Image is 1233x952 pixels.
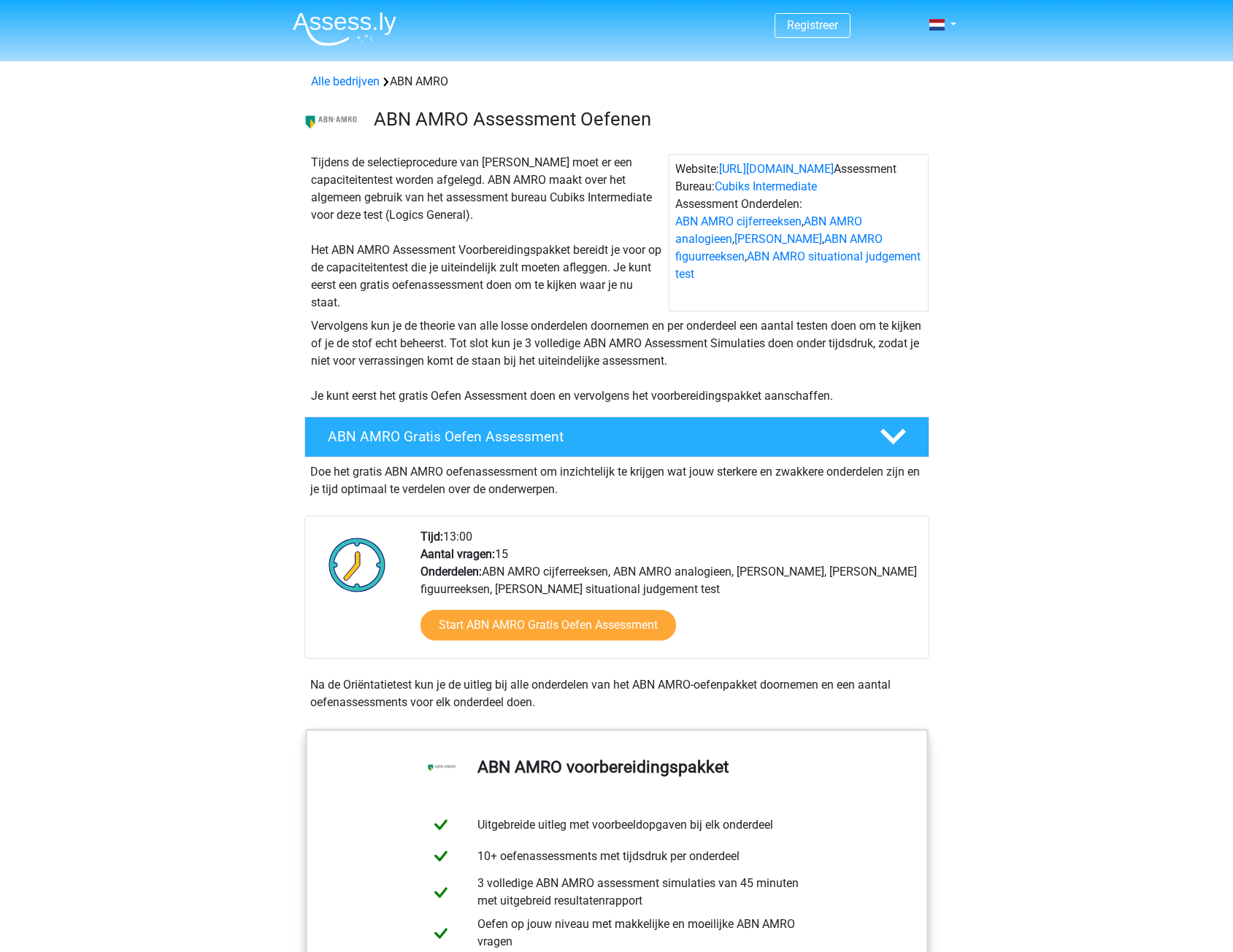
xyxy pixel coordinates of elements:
[293,12,396,46] img: Assessly
[320,528,394,601] img: Klok
[420,565,482,578] b: Onderdelen:
[669,154,929,311] div: Website: Assessment Bureau: Assessment Onderdelen: , , , ,
[715,179,817,193] a: Cubiks Intermediate
[675,214,802,228] a: ABN AMRO cijferreeksen
[719,162,834,176] a: [URL][DOMAIN_NAME]
[304,457,929,498] div: Doe het gratis ABN AMRO oefenassessment om inzichtelijk te krijgen wat jouw sterkere en zwakkere ...
[787,18,838,32] a: Registreer
[675,232,883,263] a: ABN AMRO figuurreeksen
[420,610,676,641] a: Start ABN AMRO Gratis Oefen Assessment
[420,530,443,543] b: Tijd:
[420,547,495,561] b: Aantal vragen:
[675,214,862,246] a: ABN AMRO analogieen
[675,249,921,281] a: ABN AMRO situational judgement test
[305,154,669,311] div: Tijdens de selectieprocedure van [PERSON_NAME] moet er een capaciteitentest worden afgelegd. ABN ...
[305,73,929,90] div: ABN AMRO
[734,232,822,246] a: [PERSON_NAME]
[311,74,380,88] a: Alle bedrijven
[410,528,928,658] div: 13:00 15 ABN AMRO cijferreeksen, ABN AMRO analogieen, [PERSON_NAME], [PERSON_NAME] figuurreeksen,...
[299,417,935,457] a: ABN AMRO Gratis Oefen Assessment
[305,317,929,405] div: Vervolgens kun je de theorie van alle losse onderdelen doornemen en per onderdeel een aantal test...
[374,108,918,131] h3: ABN AMRO Assessment Oefenen
[328,428,856,445] h4: ABN AMRO Gratis Oefen Assessment
[304,676,929,711] div: Na de Oriëntatietest kun je de uitleg bij alle onderdelen van het ABN AMRO-oefenpakket doornemen ...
